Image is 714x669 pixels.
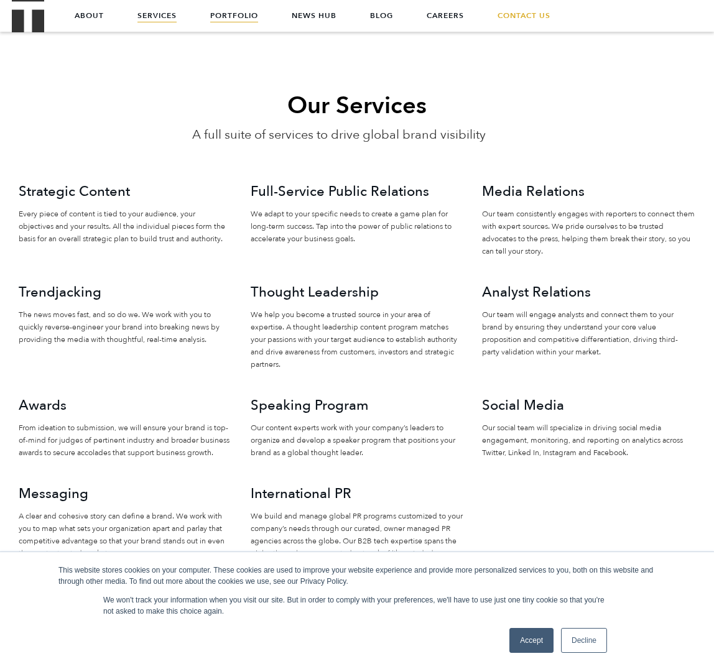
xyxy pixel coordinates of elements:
[19,308,232,346] p: The news moves fast, and so do we. We work with you to quickly reverse-engineer your brand into b...
[251,308,464,371] p: We help you become a trusted source in your area of expertise. A thought leadership content progr...
[482,308,695,358] p: Our team will engage analysts and connect them to your brand by ensuring they understand your cor...
[19,282,232,302] h3: Trendjacking
[251,422,464,459] p: Our content experts work with your company’s leaders to organize and develop a speaker program th...
[58,565,656,587] div: This website stores cookies on your computer. These cookies are used to improve your website expe...
[251,208,464,245] p: We adapt to your specific needs to create a game plan for long-term success. Tap into the power o...
[482,208,695,257] p: Our team consistently engages with reporters to connect them with expert sources. We pride oursel...
[19,484,232,504] h3: Messaging
[561,628,607,653] a: Decline
[19,422,232,459] p: From ideation to submission, we will ensure your brand is top-of-mind for judges of pertinent ind...
[482,182,695,201] h3: Media Relations
[19,510,232,560] p: A clear and cohesive story can define a brand. We work with you to map what sets your organizatio...
[482,282,695,302] h3: Analyst Relations
[103,594,611,617] p: We won't track your information when you visit our site. But in order to comply with your prefere...
[19,208,232,245] p: Every piece of content is tied to your audience, your objectives and your results. All the indivi...
[251,510,464,597] p: We build and manage global PR programs customized to your company’s needs through our curated, ow...
[482,422,695,459] p: Our social team will specialize in driving social media engagement, monitoring, and reporting on ...
[19,395,232,415] h3: Awards
[482,395,695,415] h3: Social Media
[509,628,554,653] a: Accept
[251,282,464,302] h3: Thought Leadership
[251,484,464,504] h3: International PR
[251,182,464,201] h3: Full-Service Public Relations
[251,395,464,415] h3: Speaking Program
[19,182,232,201] h3: Strategic Content
[192,90,522,121] h2: Our Services
[192,126,522,144] p: A full suite of services to drive global brand visibility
